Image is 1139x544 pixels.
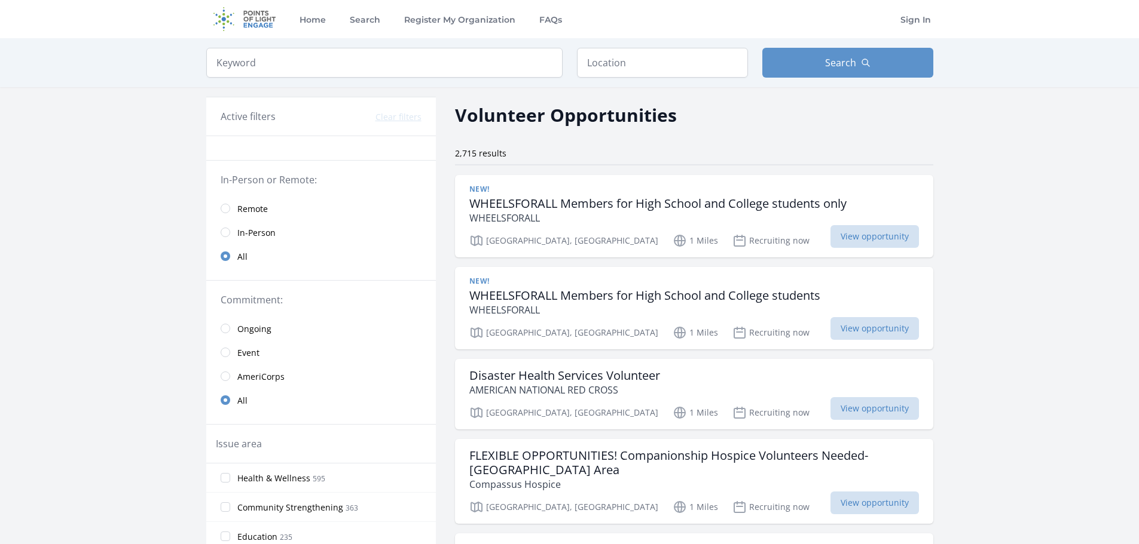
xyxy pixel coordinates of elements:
[206,388,436,412] a: All
[206,48,563,78] input: Keyword
[206,196,436,220] a: Remote
[237,472,310,484] span: Health & Wellness
[732,325,810,340] p: Recruiting now
[237,323,271,335] span: Ongoing
[237,251,248,263] span: All
[221,502,230,512] input: Community Strengthening 363
[237,347,259,359] span: Event
[237,371,285,383] span: AmeriCorps
[237,395,248,407] span: All
[221,531,230,541] input: Education 235
[673,405,718,420] p: 1 Miles
[469,211,847,225] p: WHEELSFORALL
[221,293,422,307] legend: Commitment:
[237,531,277,543] span: Education
[469,303,820,317] p: WHEELSFORALL
[830,225,919,248] span: View opportunity
[216,437,262,451] legend: Issue area
[469,383,660,397] p: AMERICAN NATIONAL RED CROSS
[455,102,677,128] h2: Volunteer Opportunities
[375,111,422,123] button: Clear filters
[732,405,810,420] p: Recruiting now
[313,474,325,484] span: 595
[237,227,276,239] span: In-Person
[673,325,718,340] p: 1 Miles
[221,173,422,187] legend: In-Person or Remote:
[825,56,856,70] span: Search
[830,397,919,420] span: View opportunity
[237,203,268,215] span: Remote
[346,503,358,513] span: 363
[455,359,933,429] a: Disaster Health Services Volunteer AMERICAN NATIONAL RED CROSS [GEOGRAPHIC_DATA], [GEOGRAPHIC_DAT...
[830,317,919,340] span: View opportunity
[206,340,436,364] a: Event
[455,267,933,349] a: New! WHEELSFORALL Members for High School and College students WHEELSFORALL [GEOGRAPHIC_DATA], [G...
[455,175,933,257] a: New! WHEELSFORALL Members for High School and College students only WHEELSFORALL [GEOGRAPHIC_DATA...
[830,491,919,514] span: View opportunity
[732,233,810,248] p: Recruiting now
[469,368,660,383] h3: Disaster Health Services Volunteer
[469,477,919,491] p: Compassus Hospice
[469,448,919,477] h3: FLEXIBLE OPPORTUNITIES! Companionship Hospice Volunteers Needed- [GEOGRAPHIC_DATA] Area
[455,147,506,159] span: 2,715 results
[221,109,276,124] h3: Active filters
[469,500,658,514] p: [GEOGRAPHIC_DATA], [GEOGRAPHIC_DATA]
[673,233,718,248] p: 1 Miles
[469,233,658,248] p: [GEOGRAPHIC_DATA], [GEOGRAPHIC_DATA]
[732,500,810,514] p: Recruiting now
[469,185,490,194] span: New!
[673,500,718,514] p: 1 Miles
[206,364,436,388] a: AmeriCorps
[455,439,933,524] a: FLEXIBLE OPPORTUNITIES! Companionship Hospice Volunteers Needed- [GEOGRAPHIC_DATA] Area Compassus...
[469,405,658,420] p: [GEOGRAPHIC_DATA], [GEOGRAPHIC_DATA]
[237,502,343,514] span: Community Strengthening
[469,276,490,286] span: New!
[469,325,658,340] p: [GEOGRAPHIC_DATA], [GEOGRAPHIC_DATA]
[280,532,292,542] span: 235
[221,473,230,482] input: Health & Wellness 595
[206,220,436,244] a: In-Person
[469,196,847,211] h3: WHEELSFORALL Members for High School and College students only
[206,316,436,340] a: Ongoing
[469,288,820,303] h3: WHEELSFORALL Members for High School and College students
[762,48,933,78] button: Search
[577,48,748,78] input: Location
[206,244,436,268] a: All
